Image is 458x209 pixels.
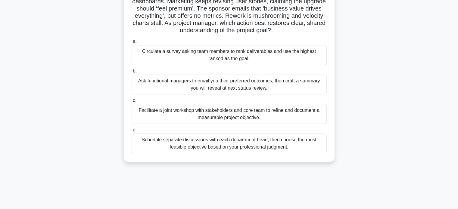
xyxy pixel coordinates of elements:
div: Facilitate a joint workshop with stakeholders and core team to refine and document a measurable p... [132,104,327,124]
div: Ask functional managers to email you their preferred outcomes, then craft a summary you will reve... [132,75,327,94]
div: Circulate a survey asking team members to rank deliverables and use the highest ranked as the goal. [132,45,327,65]
span: d. [133,127,137,132]
span: b. [133,68,137,73]
div: Schedule separate discussions with each department head, then choose the most feasible objective ... [132,134,327,153]
span: a. [133,39,137,44]
span: c. [133,98,136,103]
